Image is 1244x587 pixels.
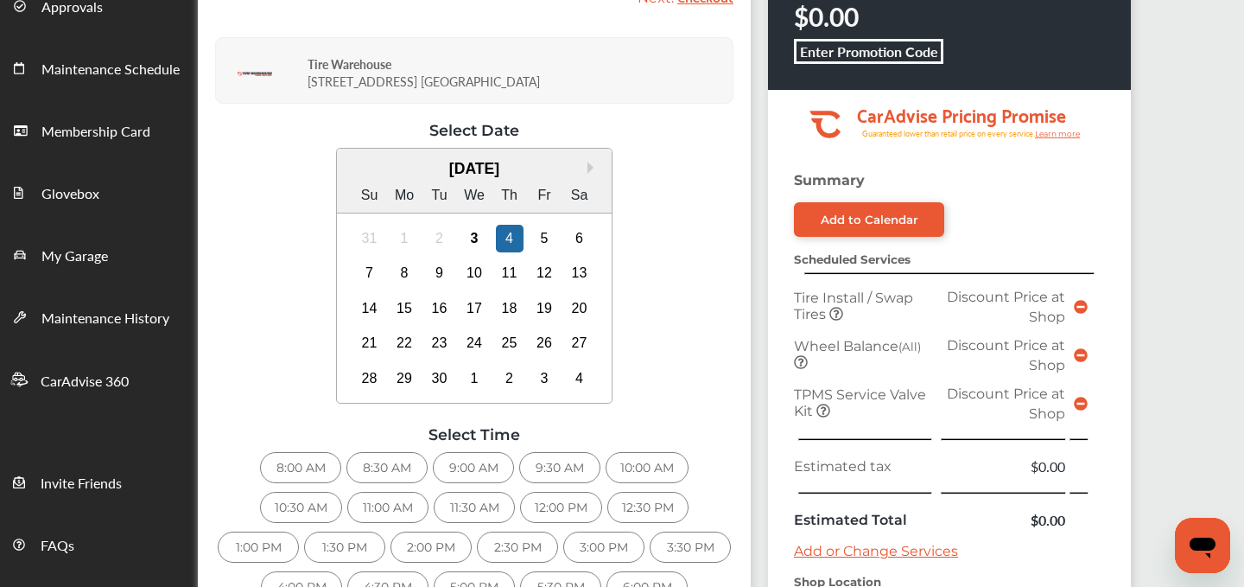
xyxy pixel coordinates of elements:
div: Choose Saturday, September 27th, 2025 [566,329,593,357]
div: Sa [566,182,593,209]
div: Choose Friday, September 26th, 2025 [530,329,558,357]
div: 9:00 AM [433,452,514,483]
div: Choose Wednesday, September 3rd, 2025 [460,225,488,252]
span: Glovebox [41,183,99,206]
span: Discount Price at Shop [947,289,1065,325]
div: Choose Friday, September 19th, 2025 [530,295,558,322]
tspan: CarAdvise Pricing Promise [857,99,1066,130]
span: My Garage [41,246,108,268]
div: Choose Tuesday, September 23rd, 2025 [426,329,454,357]
span: Maintenance Schedule [41,59,180,81]
span: Membership Card [41,121,150,144]
div: Choose Sunday, September 7th, 2025 [356,259,384,287]
div: 9:30 AM [519,452,600,483]
div: 11:00 AM [347,492,428,523]
div: 12:00 PM [520,492,602,523]
div: Not available Monday, September 1st, 2025 [390,225,418,252]
div: Not available Sunday, August 31st, 2025 [356,225,384,252]
div: Choose Thursday, September 11th, 2025 [496,259,524,287]
strong: Tire Warehouse [308,55,391,73]
div: Th [496,182,524,209]
div: Add to Calendar [821,213,918,227]
div: Choose Tuesday, September 30th, 2025 [426,365,454,392]
span: CarAdvise 360 [41,371,129,393]
a: Maintenance Schedule [1,36,197,99]
tspan: Guaranteed lower than retail price on every service. [862,128,1035,139]
small: (All) [898,340,921,354]
div: Choose Thursday, September 25th, 2025 [496,329,524,357]
div: 8:00 AM [260,452,341,483]
a: Add or Change Services [794,543,958,559]
a: Glovebox [1,161,197,223]
span: Discount Price at Shop [947,337,1065,373]
td: Estimated Total [790,506,936,534]
div: 11:30 AM [434,492,515,523]
div: Choose Monday, September 8th, 2025 [390,259,418,287]
div: Choose Thursday, September 4th, 2025 [496,225,524,252]
div: [STREET_ADDRESS] [GEOGRAPHIC_DATA] [308,42,728,99]
div: Choose Saturday, September 13th, 2025 [566,259,593,287]
strong: Summary [794,172,865,188]
div: Choose Wednesday, September 24th, 2025 [460,329,488,357]
span: FAQs [41,535,74,558]
div: Choose Saturday, October 4th, 2025 [566,365,593,392]
div: 12:30 PM [607,492,689,523]
div: 1:00 PM [218,532,299,563]
div: Choose Friday, September 5th, 2025 [530,225,558,252]
div: Tu [426,182,454,209]
div: We [460,182,488,209]
div: Choose Monday, September 29th, 2025 [390,365,418,392]
span: Maintenance History [41,308,169,330]
div: month 2025-09 [352,220,597,396]
a: Membership Card [1,99,197,161]
b: Enter Promotion Code [800,41,938,61]
div: Choose Wednesday, October 1st, 2025 [460,365,488,392]
div: Choose Sunday, September 21st, 2025 [356,329,384,357]
div: Select Date [215,121,733,139]
span: Tire Install / Swap Tires [794,290,913,322]
div: Not available Tuesday, September 2nd, 2025 [426,225,454,252]
span: TPMS Service Valve Kit [794,386,926,419]
div: Choose Monday, September 15th, 2025 [390,295,418,322]
iframe: Button to launch messaging window [1175,518,1230,573]
div: 2:30 PM [477,532,558,563]
td: $0.00 [936,506,1069,534]
td: Estimated tax [790,452,936,481]
div: 8:30 AM [346,452,428,483]
div: Choose Friday, September 12th, 2025 [530,259,558,287]
div: 3:30 PM [650,532,731,563]
div: Su [356,182,384,209]
div: 10:30 AM [260,492,342,523]
div: Select Time [215,425,733,443]
div: Choose Thursday, October 2nd, 2025 [496,365,524,392]
div: Choose Saturday, September 20th, 2025 [566,295,593,322]
div: Choose Monday, September 22nd, 2025 [390,329,418,357]
div: 10:00 AM [606,452,689,483]
div: Choose Tuesday, September 9th, 2025 [426,259,454,287]
button: Next Month [587,162,600,174]
div: Choose Friday, October 3rd, 2025 [530,365,558,392]
div: 1:30 PM [304,532,385,563]
div: Fr [530,182,558,209]
div: Choose Thursday, September 18th, 2025 [496,295,524,322]
strong: Scheduled Services [794,252,911,266]
span: Invite Friends [41,473,122,495]
div: Choose Wednesday, September 17th, 2025 [460,295,488,322]
a: Add to Calendar [794,202,944,237]
div: Choose Wednesday, September 10th, 2025 [460,259,488,287]
td: $0.00 [936,452,1069,481]
a: My Garage [1,223,197,285]
tspan: Learn more [1035,129,1081,138]
div: Choose Tuesday, September 16th, 2025 [426,295,454,322]
img: logo-tire-warehouse.png [238,72,272,76]
span: Wheel Balance [794,338,921,354]
div: Mo [390,182,418,209]
span: Discount Price at Shop [947,386,1065,422]
div: Choose Saturday, September 6th, 2025 [566,225,593,252]
div: Choose Sunday, September 28th, 2025 [356,365,384,392]
a: Maintenance History [1,285,197,348]
div: Choose Sunday, September 14th, 2025 [356,295,384,322]
div: 2:00 PM [390,532,472,563]
div: [DATE] [337,160,612,178]
div: 3:00 PM [563,532,644,563]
